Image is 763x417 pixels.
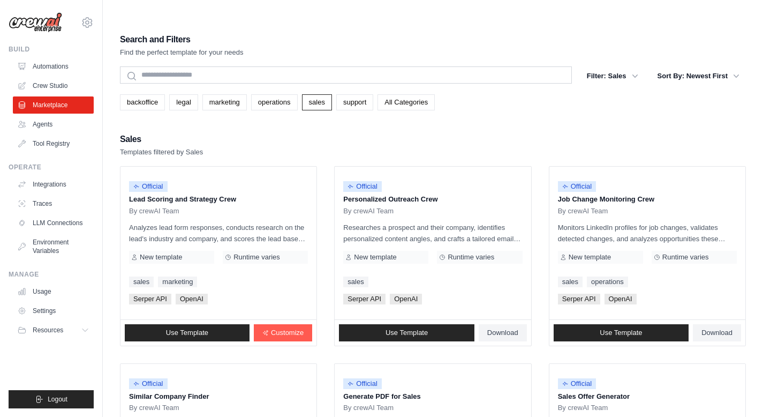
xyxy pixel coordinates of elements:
[120,32,244,47] h2: Search and Filters
[9,270,94,279] div: Manage
[587,277,628,287] a: operations
[343,294,386,304] span: Serper API
[479,324,527,341] a: Download
[48,395,67,404] span: Logout
[129,277,154,287] a: sales
[120,94,165,110] a: backoffice
[354,253,396,262] span: New template
[343,222,522,244] p: Researches a prospect and their company, identifies personalized content angles, and crafts a tai...
[569,253,611,262] span: New template
[271,329,304,337] span: Customize
[554,324,689,341] a: Use Template
[9,45,94,54] div: Build
[9,390,94,408] button: Logout
[251,94,298,110] a: operations
[487,329,518,337] span: Download
[13,283,94,300] a: Usage
[13,116,94,133] a: Agents
[33,326,63,334] span: Resources
[13,135,94,152] a: Tool Registry
[662,253,709,262] span: Runtime varies
[343,391,522,402] p: Generate PDF for Sales
[202,94,247,110] a: marketing
[129,181,168,192] span: Official
[558,207,608,215] span: By crewAI Team
[13,234,94,259] a: Environment Variables
[13,302,94,319] a: Settings
[343,181,382,192] span: Official
[580,66,645,86] button: Filter: Sales
[129,207,179,215] span: By crewAI Team
[605,294,637,304] span: OpenAI
[343,277,368,287] a: sales
[600,329,642,337] span: Use Template
[558,181,596,192] span: Official
[166,329,208,337] span: Use Template
[13,195,94,212] a: Traces
[701,329,732,337] span: Download
[386,329,428,337] span: Use Template
[169,94,198,110] a: legal
[448,253,494,262] span: Runtime varies
[13,214,94,232] a: LLM Connections
[343,194,522,205] p: Personalized Outreach Crew
[176,294,208,304] span: OpenAI
[558,391,737,402] p: Sales Offer Generator
[13,58,94,75] a: Automations
[339,324,474,341] a: Use Template
[377,94,435,110] a: All Categories
[9,163,94,172] div: Operate
[13,176,94,193] a: Integrations
[302,94,332,110] a: sales
[254,324,312,341] a: Customize
[558,404,608,412] span: By crewAI Team
[390,294,422,304] span: OpenAI
[129,404,179,412] span: By crewAI Team
[129,391,308,402] p: Similar Company Finder
[558,378,596,389] span: Official
[140,253,182,262] span: New template
[558,194,737,205] p: Job Change Monitoring Crew
[13,322,94,339] button: Resources
[343,404,394,412] span: By crewAI Team
[343,207,394,215] span: By crewAI Team
[158,277,197,287] a: marketing
[336,94,373,110] a: support
[558,294,600,304] span: Serper API
[120,47,244,58] p: Find the perfect template for your needs
[129,378,168,389] span: Official
[13,77,94,94] a: Crew Studio
[558,222,737,244] p: Monitors LinkedIn profiles for job changes, validates detected changes, and analyzes opportunitie...
[9,12,62,33] img: Logo
[125,324,250,341] a: Use Template
[558,277,583,287] a: sales
[651,66,746,86] button: Sort By: Newest First
[343,378,382,389] span: Official
[129,294,171,304] span: Serper API
[693,324,741,341] a: Download
[13,96,94,114] a: Marketplace
[120,147,203,158] p: Templates filtered by Sales
[120,132,203,147] h2: Sales
[129,222,308,244] p: Analyzes lead form responses, conducts research on the lead's industry and company, and scores th...
[233,253,280,262] span: Runtime varies
[129,194,308,205] p: Lead Scoring and Strategy Crew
